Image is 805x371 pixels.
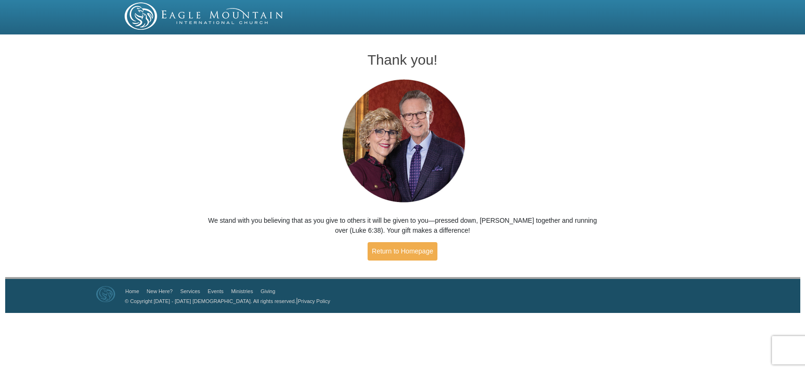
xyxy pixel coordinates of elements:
a: Giving [260,288,275,294]
p: We stand with you believing that as you give to others it will be given to you—pressed down, [PER... [206,216,599,236]
img: Pastors George and Terri Pearsons [333,76,472,206]
a: Privacy Policy [298,298,330,304]
p: | [122,296,330,306]
img: Eagle Mountain International Church [96,286,115,302]
a: Home [126,288,139,294]
a: Services [180,288,200,294]
a: Ministries [231,288,253,294]
a: © Copyright [DATE] - [DATE] [DEMOGRAPHIC_DATA]. All rights reserved. [125,298,296,304]
img: EMIC [125,2,284,30]
a: New Here? [147,288,173,294]
a: Return to Homepage [368,242,437,261]
h1: Thank you! [206,52,599,67]
a: Events [208,288,224,294]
